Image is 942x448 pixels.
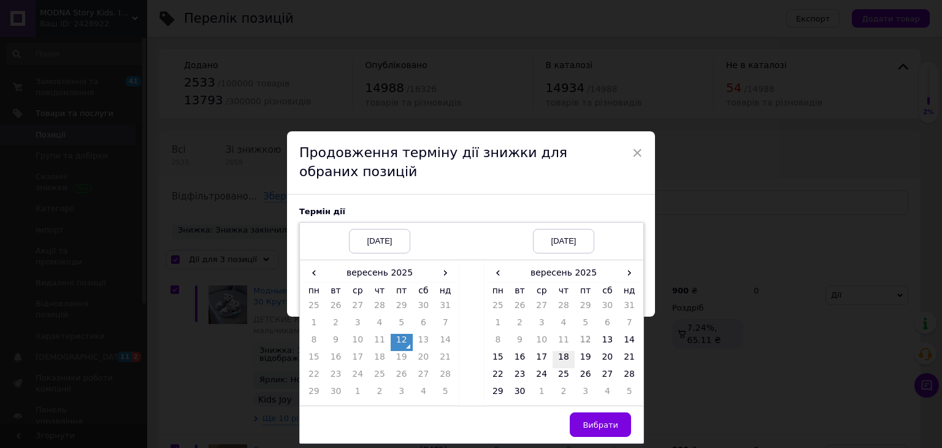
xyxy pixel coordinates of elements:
td: 4 [413,385,435,403]
td: 5 [434,385,456,403]
div: [DATE] [533,229,594,253]
td: 10 [347,334,369,351]
td: 1 [303,317,325,334]
td: 8 [303,334,325,351]
span: ‹ [303,264,325,282]
td: 27 [597,368,619,385]
th: пн [303,282,325,300]
td: 29 [303,385,325,403]
td: 24 [347,368,369,385]
td: 17 [530,351,553,368]
td: 11 [369,334,391,351]
td: 22 [303,368,325,385]
td: 7 [434,317,456,334]
td: 26 [391,368,413,385]
td: 12 [391,334,413,351]
td: 25 [369,368,391,385]
td: 5 [575,317,597,334]
td: 19 [575,351,597,368]
th: вересень 2025 [509,264,619,282]
th: нд [434,282,456,300]
td: 28 [434,368,456,385]
td: 8 [487,334,509,351]
td: 15 [487,351,509,368]
td: 6 [597,317,619,334]
td: 31 [434,299,456,317]
div: [DATE] [349,229,410,253]
td: 15 [303,351,325,368]
th: вт [325,282,347,300]
td: 2 [553,385,575,403]
th: чт [369,282,391,300]
td: 22 [487,368,509,385]
td: 4 [553,317,575,334]
td: 25 [553,368,575,385]
td: 4 [369,317,391,334]
td: 25 [303,299,325,317]
td: 14 [618,334,640,351]
th: вт [509,282,531,300]
td: 2 [509,317,531,334]
th: сб [413,282,435,300]
td: 30 [413,299,435,317]
td: 26 [509,299,531,317]
td: 13 [597,334,619,351]
td: 2 [325,317,347,334]
td: 18 [369,351,391,368]
span: Продовження терміну дії знижки для обраних позицій [299,145,567,179]
th: пт [575,282,597,300]
label: Термін дії [299,207,471,216]
td: 30 [509,385,531,403]
td: 3 [530,317,553,334]
td: 1 [530,385,553,403]
td: 26 [325,299,347,317]
td: 1 [347,385,369,403]
span: Вибрати [583,420,618,430]
td: 9 [509,334,531,351]
td: 28 [553,299,575,317]
td: 29 [487,385,509,403]
td: 30 [597,299,619,317]
td: 6 [413,317,435,334]
span: ‹ [487,264,509,282]
th: ср [347,282,369,300]
span: × [632,142,643,163]
td: 20 [597,351,619,368]
th: нд [618,282,640,300]
span: › [434,264,456,282]
td: 25 [487,299,509,317]
td: 16 [325,351,347,368]
th: сб [597,282,619,300]
td: 13 [413,334,435,351]
th: ср [530,282,553,300]
th: пт [391,282,413,300]
td: 28 [618,368,640,385]
td: 20 [413,351,435,368]
td: 3 [575,385,597,403]
td: 7 [618,317,640,334]
td: 29 [575,299,597,317]
td: 27 [347,299,369,317]
td: 21 [434,351,456,368]
td: 30 [325,385,347,403]
td: 27 [530,299,553,317]
th: чт [553,282,575,300]
td: 23 [325,368,347,385]
button: Вибрати [570,412,631,437]
td: 3 [391,385,413,403]
td: 24 [530,368,553,385]
td: 5 [391,317,413,334]
td: 17 [347,351,369,368]
td: 28 [369,299,391,317]
td: 2 [369,385,391,403]
td: 9 [325,334,347,351]
th: вересень 2025 [325,264,435,282]
td: 16 [509,351,531,368]
th: пн [487,282,509,300]
td: 3 [347,317,369,334]
td: 23 [509,368,531,385]
td: 4 [597,385,619,403]
td: 12 [575,334,597,351]
span: › [618,264,640,282]
td: 5 [618,385,640,403]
